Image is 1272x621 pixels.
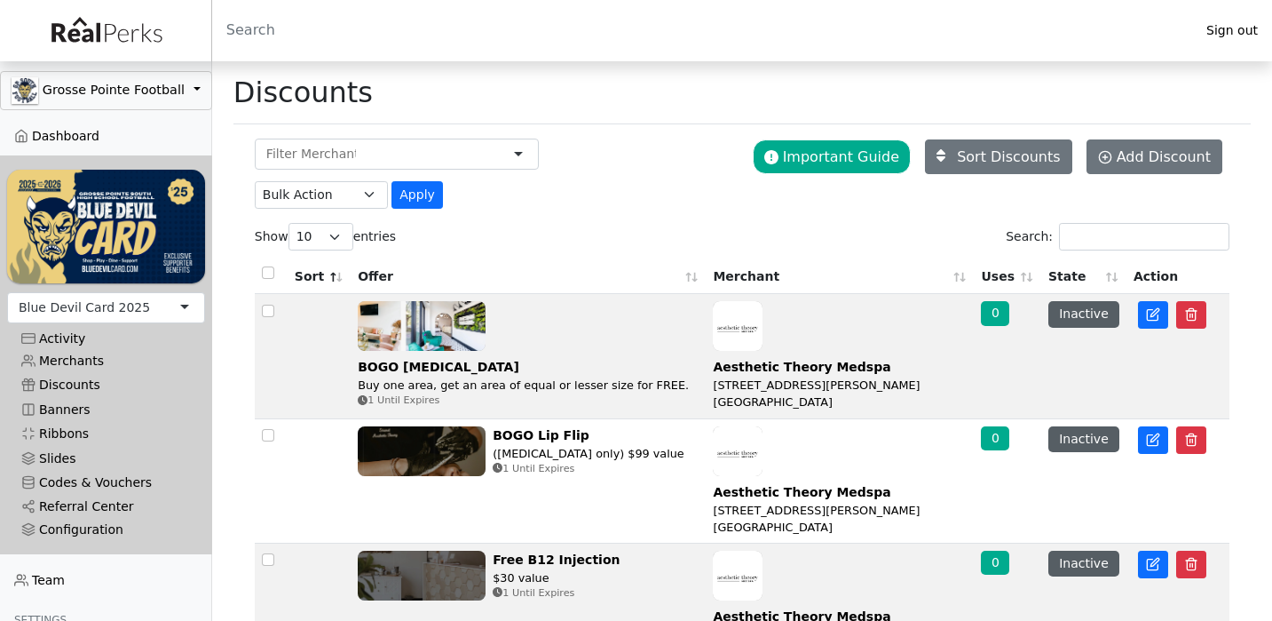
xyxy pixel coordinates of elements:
[713,301,967,410] a: Aesthetic Theory Medspa [STREET_ADDRESS][PERSON_NAME] [GEOGRAPHIC_DATA]
[493,426,684,445] div: BOGO Lip Flip
[288,256,351,294] th: Sort: activate to sort column descending
[974,256,1041,294] th: Uses: activate to sort column ascending
[255,223,396,251] label: Show entries
[713,426,762,476] img: rT68sBaw8aPE85LadKvNM4RMuXDdD6E9jeonjBUi.jpg
[713,502,967,536] div: [STREET_ADDRESS][PERSON_NAME] [GEOGRAPHIC_DATA]
[358,394,689,409] div: 1 Until Expires
[7,422,205,446] a: Ribbons
[713,358,967,377] div: Aesthetic Theory Medspa
[925,139,1072,174] a: Sort Discounts
[493,569,620,586] div: $30 value
[981,555,1009,569] a: 0
[1006,223,1229,251] label: Search:
[981,431,1009,445] a: 0
[358,551,486,601] img: pCbnmB46Vnt449YLtzLelRc7yjJqAHZIcBt1vFDI.jpg
[713,426,967,536] a: Aesthetic Theory Medspa [STREET_ADDRESS][PERSON_NAME] [GEOGRAPHIC_DATA]
[7,446,205,470] a: Slides
[7,398,205,422] a: Banners
[493,551,620,569] div: Free B12 Injection
[233,76,373,109] h1: Discounts
[753,139,911,174] button: Important Guide
[713,301,762,351] img: rT68sBaw8aPE85LadKvNM4RMuXDdD6E9jeonjBUi.jpg
[493,445,684,462] div: ([MEDICAL_DATA] only) $99 value
[391,181,443,209] button: Apply
[266,145,356,163] input: Filter Merchant
[981,426,1009,450] div: 0
[7,349,205,373] a: Merchants
[7,495,205,519] a: Referral Center
[19,299,150,317] div: Blue Devil Card 2025
[255,181,388,209] select: .form-select-sm example
[1048,301,1119,327] button: Inactive
[981,301,1009,325] div: 0
[1059,223,1229,251] input: Search:
[706,256,974,294] th: Merchant: activate to sort column ascending
[358,551,699,608] a: Free B12 Injection $30 value 1 Until Expires
[981,306,1009,320] a: 0
[351,256,706,294] th: Offer: activate to sort column ascending
[7,170,205,283] img: WvZzOez5OCqmO91hHZfJL7W2tJ07LbGMjwPPNJwI.png
[212,9,1192,52] input: Search
[21,522,191,537] div: Configuration
[358,377,689,394] div: Buy one area, get an area of equal or lesser size for FREE.
[981,551,1009,575] div: 0
[358,358,689,377] div: BOGO [MEDICAL_DATA]
[783,148,899,165] span: Important Guide
[1041,256,1126,294] th: State: activate to sort column ascending
[1126,256,1229,294] th: Action
[7,373,205,397] a: Discounts
[957,148,1060,165] span: Sort Discounts
[713,551,762,601] img: rT68sBaw8aPE85LadKvNM4RMuXDdD6E9jeonjBUi.jpg
[713,483,967,502] div: Aesthetic Theory Medspa
[358,301,486,351] img: VbvJgjg0eHpJubpP1vIchEI7iaECFbQoBp4snufw.jpg
[7,471,205,495] a: Codes & Vouchers
[358,426,699,483] a: BOGO Lip Flip ([MEDICAL_DATA] only) $99 value 1 Until Expires
[358,301,699,409] a: BOGO [MEDICAL_DATA] Buy one area, get an area of equal or lesser size for FREE. 1 Until Expires
[12,77,38,104] img: GAa1zriJJmkmu1qRtUwg8x1nQwzlKm3DoqW9UgYl.jpg
[1048,426,1119,452] button: Inactive
[713,377,967,410] div: [STREET_ADDRESS][PERSON_NAME] [GEOGRAPHIC_DATA]
[493,586,620,601] div: 1 Until Expires
[288,223,353,251] select: Showentries
[42,11,170,51] img: real_perks_logo-01.svg
[1117,148,1211,165] span: Add Discount
[1086,139,1222,174] a: Add Discount
[21,331,191,346] div: Activity
[358,426,486,476] img: MJTuTz8X2OfoF2B4Uz8M0MQp6Ey3fmTcjGBBG7Ic.jpg
[1192,19,1272,43] a: Sign out
[1048,551,1119,577] button: Inactive
[493,462,684,477] div: 1 Until Expires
